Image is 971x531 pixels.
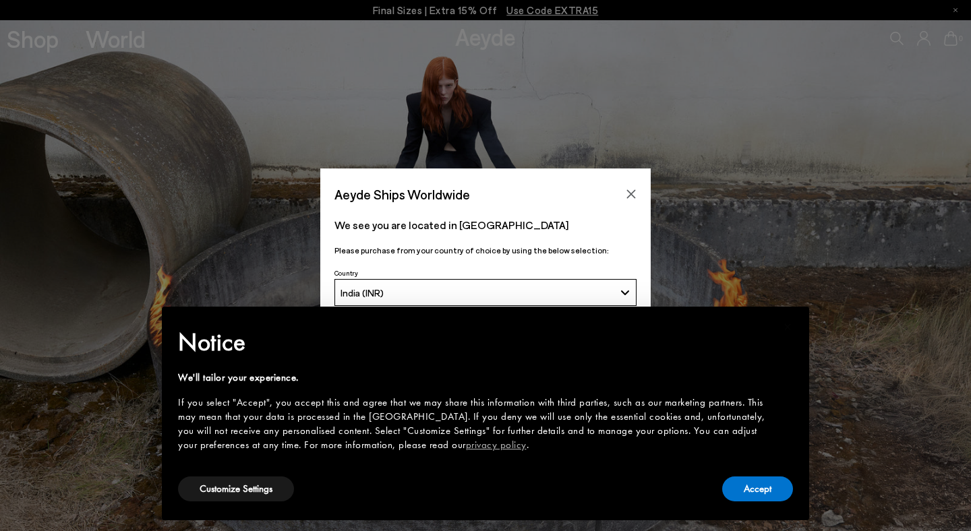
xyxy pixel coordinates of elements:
p: Please purchase from your country of choice by using the below selection: [334,244,637,257]
span: × [784,316,792,337]
a: privacy policy [466,438,527,451]
button: Close this notice [771,311,804,343]
div: If you select "Accept", you accept this and agree that we may share this information with third p... [178,396,771,452]
p: We see you are located in [GEOGRAPHIC_DATA] [334,217,637,233]
div: We'll tailor your experience. [178,371,771,385]
button: Close [621,184,641,204]
span: Country [334,269,358,277]
button: Customize Settings [178,476,294,501]
span: Aeyde Ships Worldwide [334,183,470,206]
span: India (INR) [341,287,384,299]
button: Accept [722,476,793,501]
h2: Notice [178,325,771,360]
